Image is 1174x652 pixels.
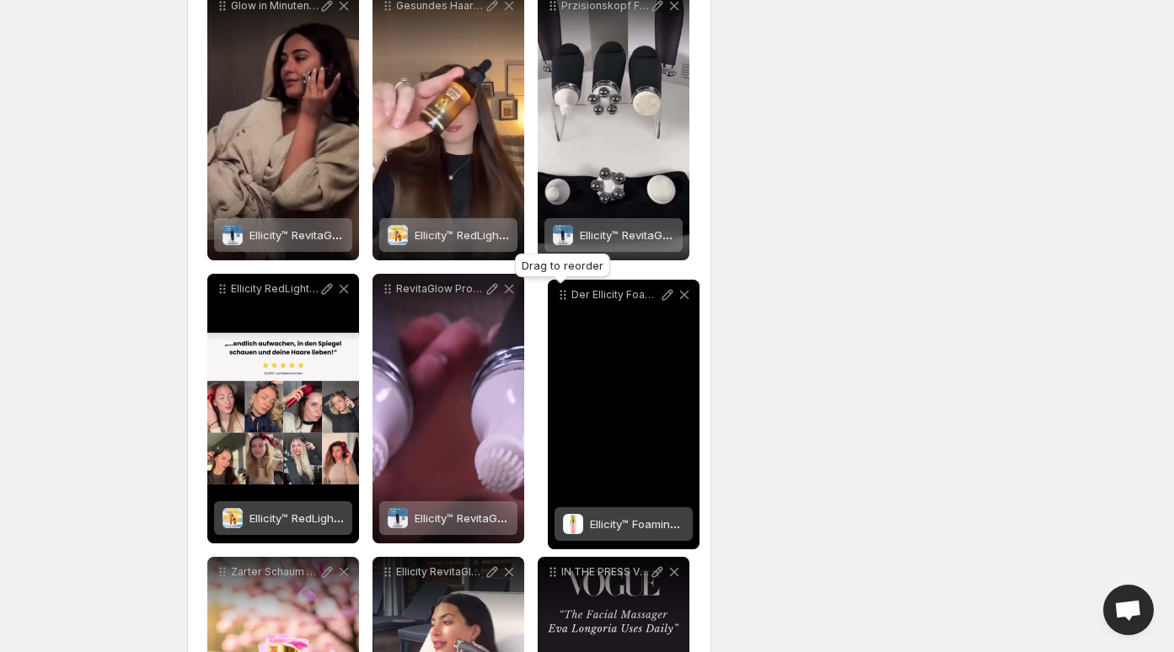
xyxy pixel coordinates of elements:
[207,274,359,543] div: Ellicity RedLight [PERSON_NAME] [PERSON_NAME] dein Haar es verdient geliebt zu werden Manchmal br...
[249,511,477,525] span: Ellicity™ RedLight Massage [PERSON_NAME]
[249,228,372,242] span: Ellicity™ RevitaGlow Pro
[415,228,642,242] span: Ellicity™ RedLight Massage [PERSON_NAME]
[580,228,702,242] span: Ellicity™ RevitaGlow Pro
[396,282,484,296] p: RevitaGlow Pro Mehr als nur Gesichtspflege Dieses 3-in-1 Beauty-Tool kombiniert Wrme sanfte Vibra...
[571,288,659,302] p: Der Ellicity Foaming Face Wash reinigt deine Haut [PERSON_NAME] aber grndlich Die feine Schaumfor...
[373,274,524,543] div: RevitaGlow Pro Mehr als nur Gesichtspflege Dieses 3-in-1 Beauty-Tool kombiniert Wrme sanfte Vibra...
[1103,585,1154,635] a: Open chat
[396,565,484,579] p: Ellicity RevitaGlow Pro Dein tgliches Glow-Ritual wie im Spa Mit modernster LED- Mikrostrmungstec...
[231,282,319,296] p: Ellicity RedLight [PERSON_NAME] [PERSON_NAME] dein Haar es verdient geliebt zu werden Manchmal br...
[388,225,408,245] img: Ellicity™ RedLight Massage Kamm
[415,511,537,525] span: Ellicity™ RevitaGlow Pro
[388,508,408,528] img: Ellicity™ RevitaGlow Pro
[590,517,739,531] span: Ellicity™ Foaming Face Wash
[548,280,700,549] div: Der Ellicity Foaming Face Wash reinigt deine Haut [PERSON_NAME] aber grndlich Die feine Schaumfor...
[561,565,649,579] p: IN THE PRESS VOGUE Hollywoods Star-Facialist reveals her glow secrets Und guess what Sie vertraut...
[222,508,243,528] img: Ellicity™ RedLight Massage Kamm
[231,565,319,579] p: Zarter Schaum tiefenreine Haut Der Ellicity Face Wash reinigt [PERSON_NAME] entfernt Unreinheiten...
[222,225,243,245] img: Ellicity™ RevitaGlow Pro
[563,514,583,534] img: Ellicity™ Foaming Face Wash
[553,225,573,245] img: Ellicity™ RevitaGlow Pro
